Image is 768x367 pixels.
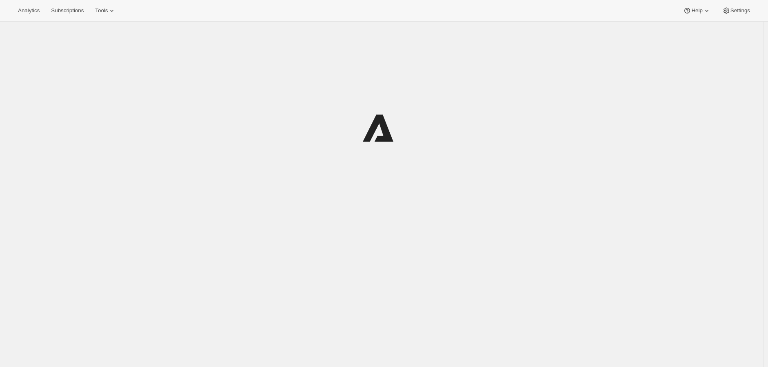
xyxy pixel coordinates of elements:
span: Subscriptions [51,7,84,14]
span: Help [691,7,702,14]
span: Settings [730,7,750,14]
button: Subscriptions [46,5,89,16]
button: Settings [717,5,755,16]
button: Help [678,5,715,16]
span: Tools [95,7,108,14]
button: Tools [90,5,121,16]
span: Analytics [18,7,40,14]
button: Analytics [13,5,44,16]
